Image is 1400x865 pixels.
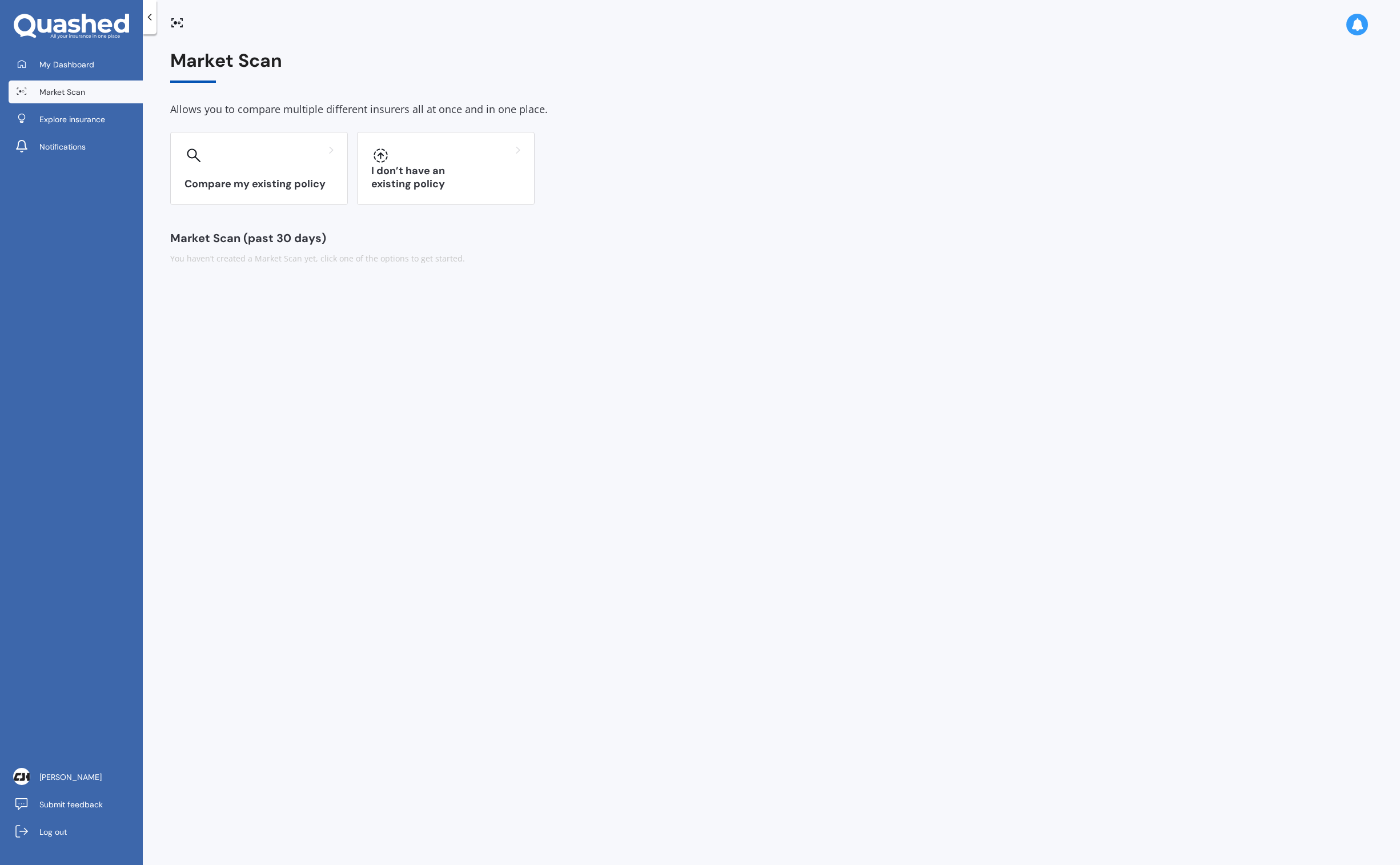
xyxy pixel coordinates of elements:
a: Log out [9,820,143,843]
a: [PERSON_NAME] [9,766,143,788]
a: Explore insurance [9,108,143,131]
div: Market Scan (past 30 days) [170,232,1373,244]
span: My Dashboard [39,59,94,70]
div: You haven’t created a Market Scan yet, click one of the options to get started. [170,253,1373,264]
span: [PERSON_NAME] [39,771,102,783]
span: Notifications [39,141,86,152]
span: Log out [39,826,67,838]
img: ACg8ocIQb15sfvgujl_6on_LO7zvwe3R4qWE-FoLpCGwOb2OkA=s96-c [13,768,30,785]
h3: I don’t have an existing policy [371,164,520,191]
div: Market Scan [170,50,1373,83]
h3: Compare my existing policy [184,178,334,191]
div: Allows you to compare multiple different insurers all at once and in one place. [170,101,1373,118]
a: Submit feedback [9,793,143,816]
span: Explore insurance [39,114,105,125]
span: Submit feedback [39,799,103,810]
a: Market Scan [9,81,143,103]
span: Market Scan [39,86,85,98]
a: My Dashboard [9,53,143,76]
a: Notifications [9,135,143,158]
